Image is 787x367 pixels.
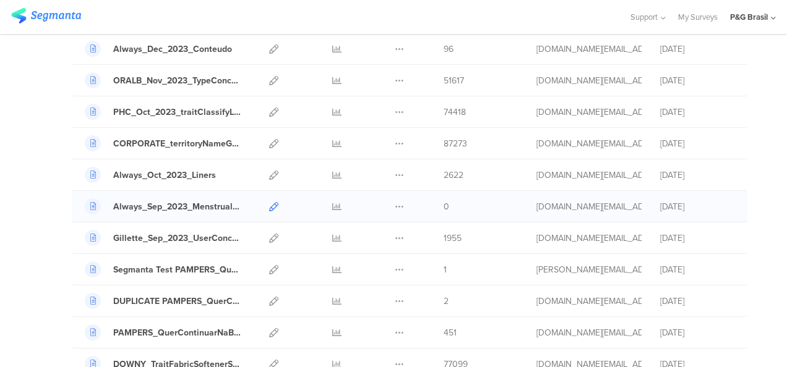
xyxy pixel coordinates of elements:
a: Always_Dec_2023_Conteudo [85,41,232,57]
div: [DATE] [660,200,734,213]
div: maluli.jm@pg.com [536,137,642,150]
div: [DATE] [660,74,734,87]
a: Always_Oct_2023_Liners [85,167,216,183]
div: maluli.jm@pg.com [536,43,642,56]
div: PAMPERS_QuerContinuarNaBase_Aug_2023 [113,326,242,339]
span: 1 [444,263,447,276]
span: 2 [444,295,449,308]
div: Always_Dec_2023_Conteudo [113,43,232,56]
a: DUPLICATE PAMPERS_QuerContinuarNaBase_Aug_2023 [85,293,242,309]
a: CORPORATE_territoryNameGender_OCT_2023 [85,135,242,151]
div: CORPORATE_territoryNameGender_OCT_2023 [113,137,242,150]
div: DUPLICATE PAMPERS_QuerContinuarNaBase_Aug_2023 [113,295,242,308]
div: riel@segmanta.com [536,263,642,276]
a: Always_Sep_2023_MenstrualFlow [85,198,242,214]
div: maluli.jm@pg.com [536,106,642,119]
span: 51617 [444,74,464,87]
div: maluli.jm@pg.com [536,74,642,87]
span: 96 [444,43,454,56]
img: segmanta logo [11,8,81,23]
a: Gillette_Sep_2023_UserConcern [85,230,242,246]
div: maluli.jm@pg.com [536,295,642,308]
span: 74418 [444,106,466,119]
div: [DATE] [660,106,734,119]
div: ORALB_Nov_2023_TypeConcern [113,74,242,87]
div: maluli.jm@pg.com [536,326,642,339]
div: [DATE] [660,326,734,339]
a: PAMPERS_QuerContinuarNaBase_Aug_2023 [85,324,242,340]
div: PHC_Oct_2023_traitClassifyLifestyleIdValue [113,106,242,119]
div: maluli.jm@pg.com [536,232,642,245]
span: 1955 [444,232,462,245]
div: Always_Oct_2023_Liners [113,169,216,182]
span: 0 [444,200,449,213]
div: [DATE] [660,169,734,182]
div: Segmanta Test PAMPERS_QuerContinuarNaBase_Aug_2023 [113,263,242,276]
span: 2622 [444,169,463,182]
div: [DATE] [660,295,734,308]
a: ORALB_Nov_2023_TypeConcern [85,72,242,88]
div: P&G Brasil [730,11,768,23]
a: Segmanta Test PAMPERS_QuerContinuarNaBase_Aug_2023 [85,261,242,277]
div: [DATE] [660,137,734,150]
div: maluli.jm@pg.com [536,169,642,182]
span: Support [630,11,658,23]
div: [DATE] [660,263,734,276]
div: [DATE] [660,232,734,245]
div: maluli.jm@pg.com [536,200,642,213]
div: Gillette_Sep_2023_UserConcern [113,232,242,245]
a: PHC_Oct_2023_traitClassifyLifestyleIdValue [85,104,242,120]
span: 87273 [444,137,467,150]
span: 451 [444,326,457,339]
div: Always_Sep_2023_MenstrualFlow [113,200,242,213]
div: [DATE] [660,43,734,56]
